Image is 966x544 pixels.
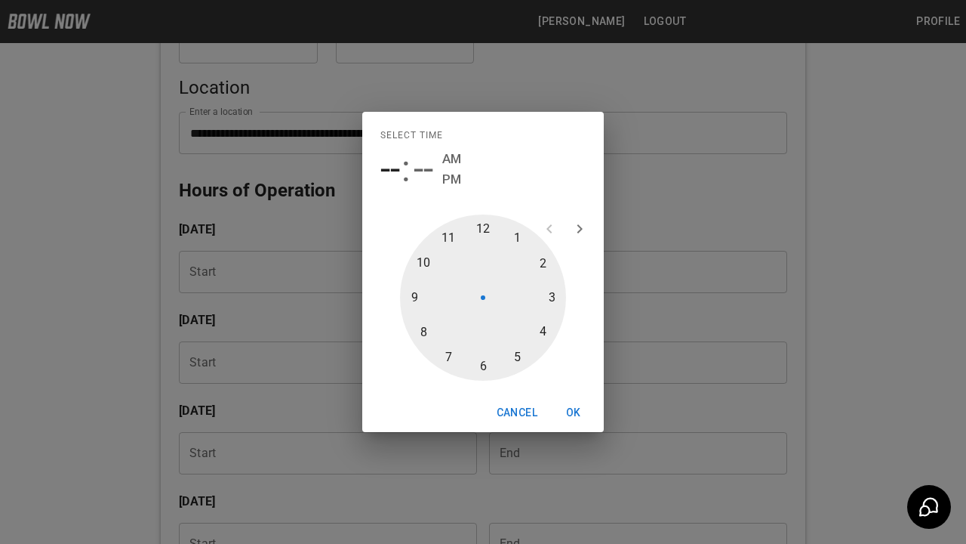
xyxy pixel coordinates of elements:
span: Select time [380,124,443,148]
button: OK [549,399,598,427]
button: Cancel [491,399,543,427]
span: : [401,148,411,190]
button: PM [442,169,461,190]
button: -- [380,148,400,190]
button: -- [414,148,433,190]
button: open next view [565,214,595,244]
button: AM [442,149,461,169]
